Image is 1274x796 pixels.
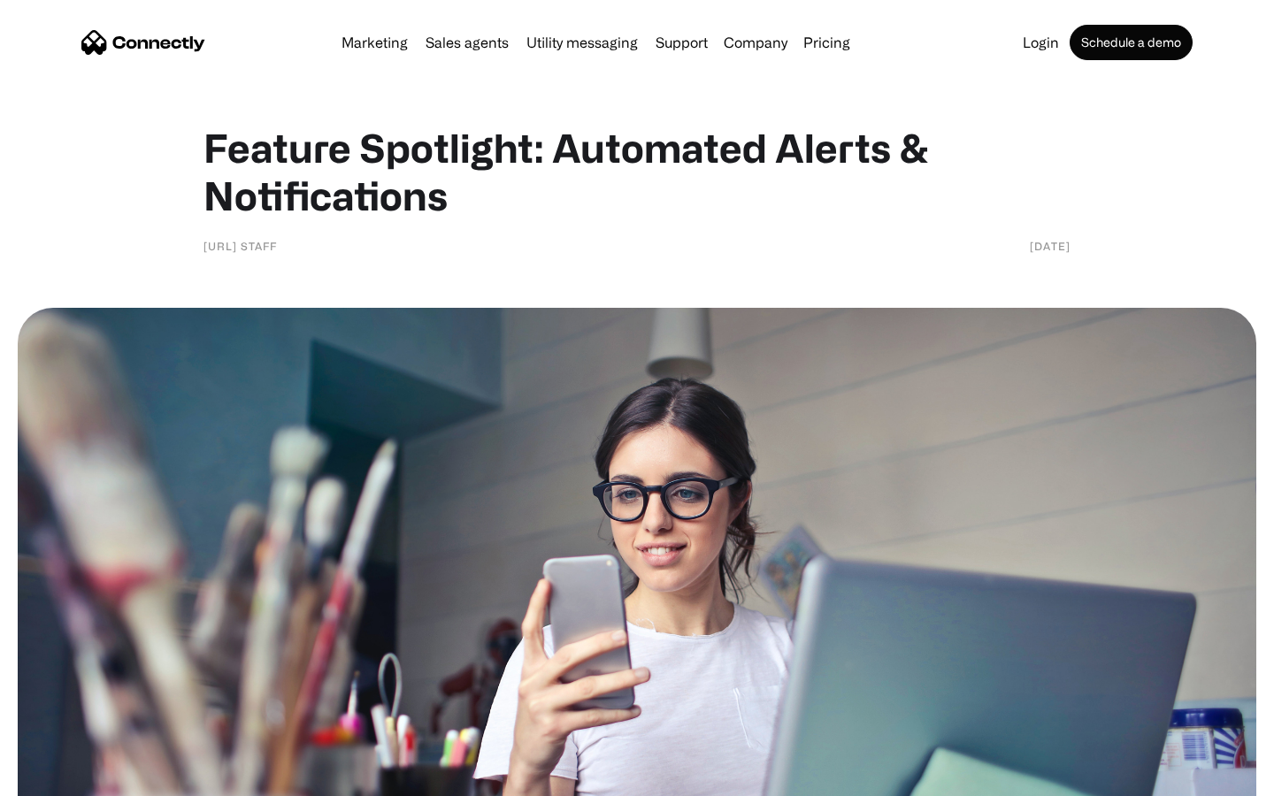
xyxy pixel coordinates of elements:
a: Support [649,35,715,50]
a: Sales agents [418,35,516,50]
a: Pricing [796,35,857,50]
aside: Language selected: English [18,765,106,790]
div: [DATE] [1030,237,1071,255]
div: Company [724,30,787,55]
a: Marketing [334,35,415,50]
a: Schedule a demo [1070,25,1193,60]
ul: Language list [35,765,106,790]
a: Login [1016,35,1066,50]
div: [URL] staff [203,237,277,255]
h1: Feature Spotlight: Automated Alerts & Notifications [203,124,1071,219]
a: Utility messaging [519,35,645,50]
